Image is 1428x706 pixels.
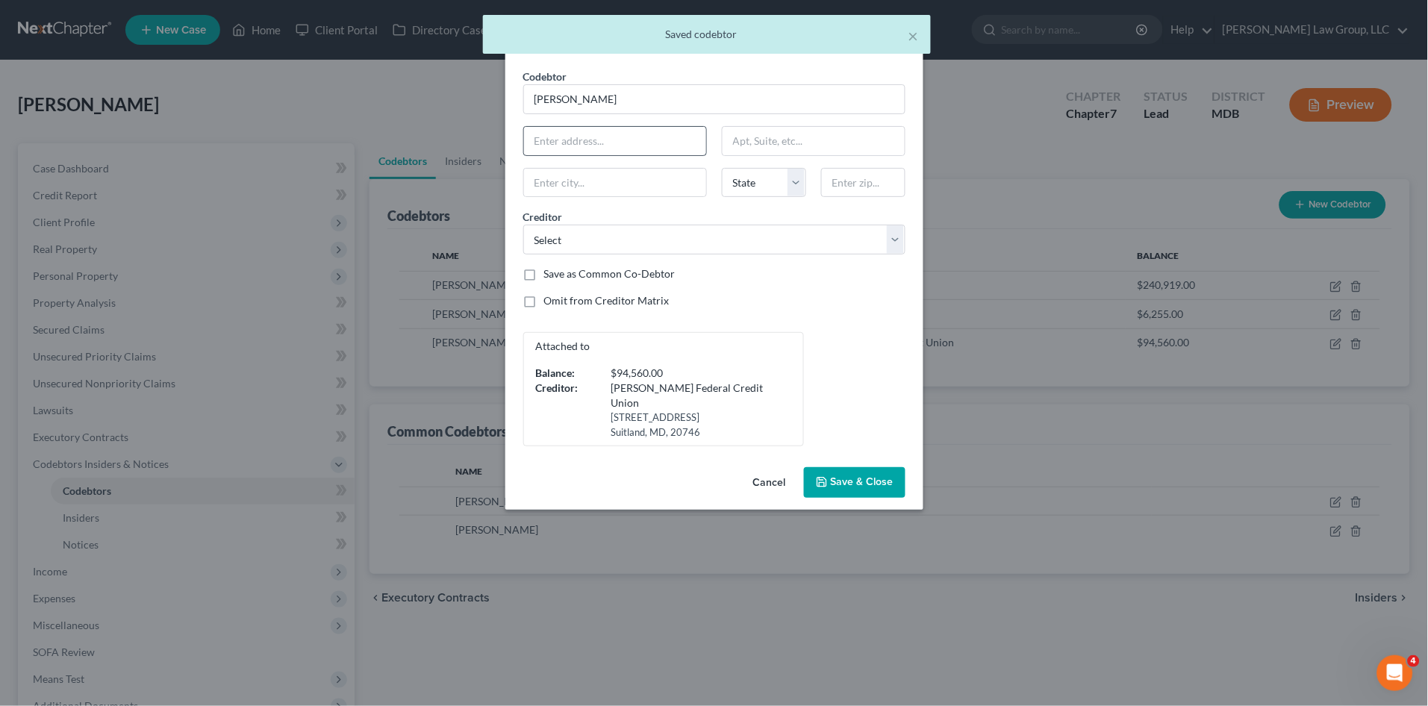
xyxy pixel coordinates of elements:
div: [PERSON_NAME] Federal Credit Union [611,381,784,410]
input: Enter zip... [821,168,905,198]
span: Save & Close [831,476,894,489]
div: $94,560.00 [611,366,784,381]
span: MD, [649,426,668,438]
input: Enter address... [524,127,706,155]
p: Attached to [536,339,791,354]
input: Apt, Suite, etc... [723,127,905,155]
iframe: Intercom live chat [1377,655,1413,691]
span: Suitland, [611,426,647,438]
input: Enter city... [524,169,706,197]
label: Omit from Creditor Matrix [544,293,670,308]
span: Creditor [523,210,563,223]
span: 20746 [670,426,700,438]
div: Saved codebtor [495,27,919,42]
input: Search codebtor by name... [523,84,905,114]
span: Codebtor [523,70,567,83]
label: Save as Common Co-Debtor [544,266,676,281]
div: [STREET_ADDRESS] [611,410,784,425]
span: 4 [1408,655,1420,667]
strong: Balance: [536,366,576,379]
button: × [908,27,919,45]
button: Cancel [741,469,798,499]
strong: Creditor: [536,381,579,394]
button: Save & Close [804,467,905,499]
